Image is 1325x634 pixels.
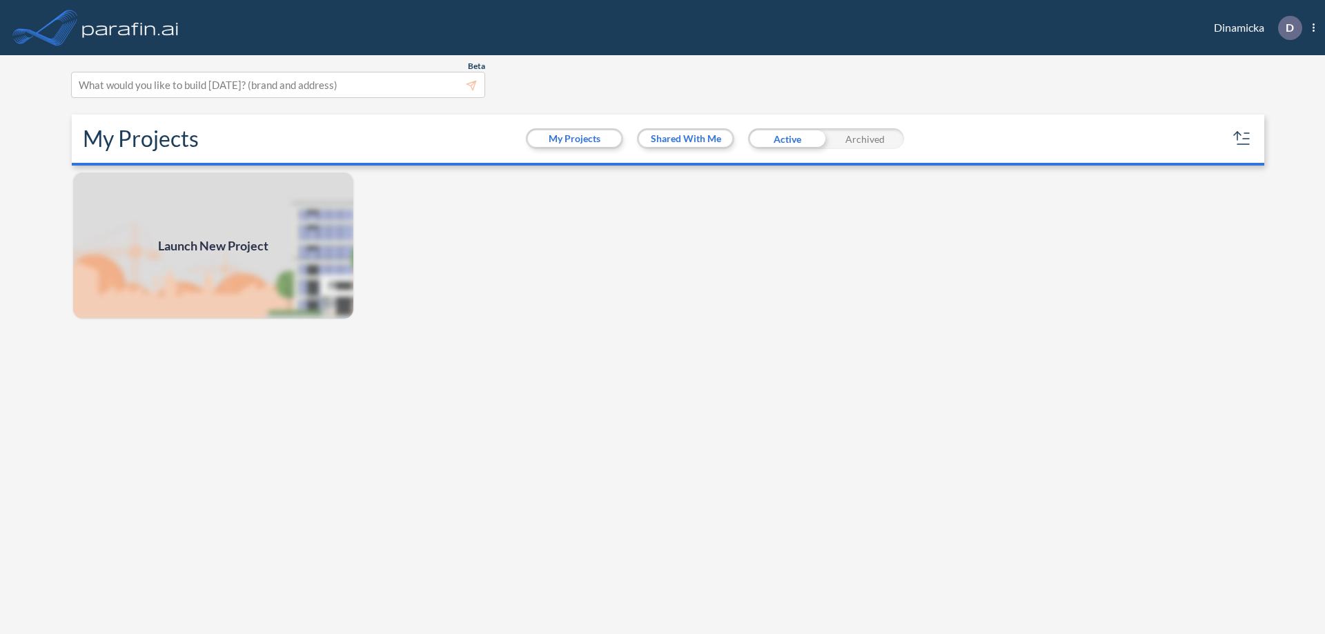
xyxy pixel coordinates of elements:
[528,130,621,147] button: My Projects
[83,126,199,152] h2: My Projects
[158,237,268,255] span: Launch New Project
[72,171,355,320] a: Launch New Project
[826,128,904,149] div: Archived
[72,171,355,320] img: add
[1231,128,1253,150] button: sort
[748,128,826,149] div: Active
[1193,16,1315,40] div: Dinamicka
[1286,21,1294,34] p: D
[79,14,181,41] img: logo
[468,61,485,72] span: Beta
[639,130,732,147] button: Shared With Me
